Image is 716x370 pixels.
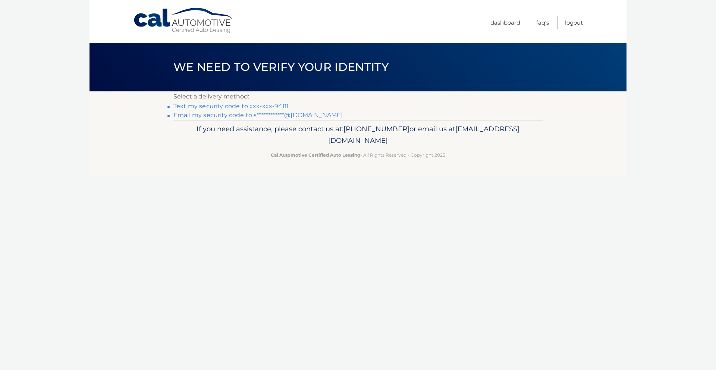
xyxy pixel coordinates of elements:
[173,103,289,110] a: Text my security code to xxx-xxx-9481
[173,91,543,102] p: Select a delivery method:
[565,16,583,29] a: Logout
[133,7,234,34] a: Cal Automotive
[173,60,389,74] span: We need to verify your identity
[178,151,538,159] p: - All Rights Reserved - Copyright 2025
[343,125,409,133] span: [PHONE_NUMBER]
[271,152,360,158] strong: Cal Automotive Certified Auto Leasing
[490,16,520,29] a: Dashboard
[536,16,549,29] a: FAQ's
[178,123,538,147] p: If you need assistance, please contact us at: or email us at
